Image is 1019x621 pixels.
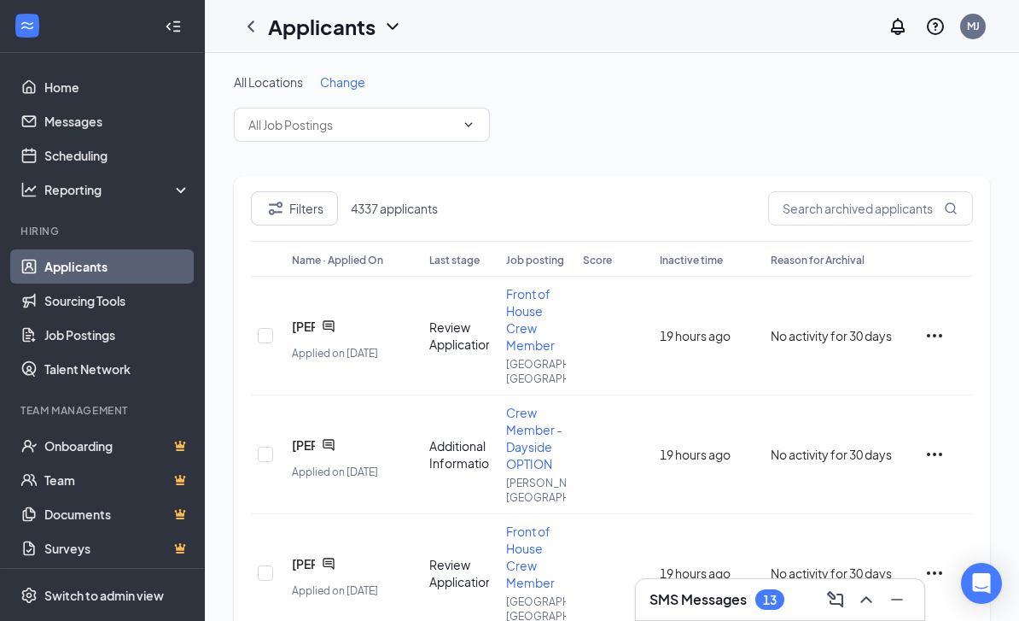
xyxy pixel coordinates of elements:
button: Front of House Crew Member [506,523,566,591]
span: 4337 applicants [351,200,438,217]
a: SurveysCrown [44,531,190,565]
span: 19 hours ago [660,328,731,343]
div: Open Intercom Messenger [961,563,1002,604]
button: Inactive time [660,249,723,269]
svg: Ellipses [924,325,945,346]
svg: Ellipses [924,444,945,465]
button: Filter Filters [251,191,338,226]
a: TeamCrown [44,463,190,497]
span: [PERSON_NAME] [292,436,315,454]
span: [PERSON_NAME] [292,318,315,335]
svg: Analysis [20,181,38,198]
button: ChevronUp [853,586,880,613]
a: Scheduling [44,138,190,173]
button: Last stage [429,249,480,269]
div: Additional Information [429,437,489,472]
span: Change [320,74,365,90]
button: Job posting [506,249,564,269]
a: Messages [44,104,190,138]
svg: Filter [265,198,286,219]
span: Last stage [429,254,480,267]
span: Score [583,254,612,267]
svg: Settings [20,587,38,604]
span: Applied on [DATE] [292,584,378,597]
button: Minimize [883,586,911,613]
span: Crew Member - Dayside OPTION [506,405,562,472]
div: Review Application [429,319,489,353]
button: ComposeMessage [822,586,849,613]
svg: WorkstreamLogo [19,17,36,34]
svg: ChevronLeft [241,16,261,37]
svg: ChatActive [322,438,335,452]
div: Review Application [429,556,489,590]
span: Reason for Archival [771,254,865,267]
span: Applied on [DATE] [292,347,378,360]
span: 19 hours ago [660,565,731,581]
svg: ChevronUp [856,589,876,610]
span: Inactive time [660,254,723,267]
h1: Applicants [268,12,376,41]
a: DocumentsCrown [44,497,190,531]
svg: ComposeMessage [825,589,846,610]
svg: ChevronDown [462,118,475,132]
span: Applied on [DATE] [292,466,378,478]
svg: QuestionInfo [925,16,946,37]
input: Search archived applicants [768,191,973,226]
h3: SMS Messages [649,590,747,609]
a: OnboardingCrown [44,429,190,463]
svg: ChatActive [322,319,335,333]
button: Score [583,249,612,269]
div: Reporting [44,181,191,198]
span: Front of House Crew Member [506,286,555,353]
button: Crew Member - Dayside OPTION [506,404,566,472]
span: No activity for 30 days [771,565,892,581]
p: [GEOGRAPHIC_DATA], [GEOGRAPHIC_DATA] [506,357,566,386]
span: [PERSON_NAME] [292,555,315,572]
input: All Job Postings [248,115,455,134]
svg: MagnifyingGlass [944,202,958,215]
span: Name · Applied On [292,254,383,267]
a: Talent Network [44,352,190,386]
a: Home [44,70,190,104]
p: [PERSON_NAME], [GEOGRAPHIC_DATA] [506,476,566,505]
a: Sourcing Tools [44,284,190,318]
span: Job posting [506,254,564,267]
button: Reason for Archival [771,249,865,269]
svg: Ellipses [924,563,945,583]
svg: ChevronDown [382,16,403,37]
span: All Locations [234,74,303,90]
svg: ChatActive [322,557,335,571]
span: Front of House Crew Member [506,524,555,590]
button: Name · Applied On [292,249,383,269]
span: No activity for 30 days [771,447,892,462]
a: Applicants [44,249,190,284]
div: 13 [763,593,777,607]
div: Switch to admin view [44,587,164,604]
svg: Notifications [888,16,908,37]
div: MJ [967,19,980,33]
span: 19 hours ago [660,447,731,462]
span: No activity for 30 days [771,328,892,343]
div: Team Management [20,403,187,418]
a: Job Postings [44,318,190,352]
svg: Collapse [165,18,182,35]
button: Front of House Crew Member [506,285,566,354]
svg: Minimize [887,589,907,610]
div: Hiring [20,224,187,238]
